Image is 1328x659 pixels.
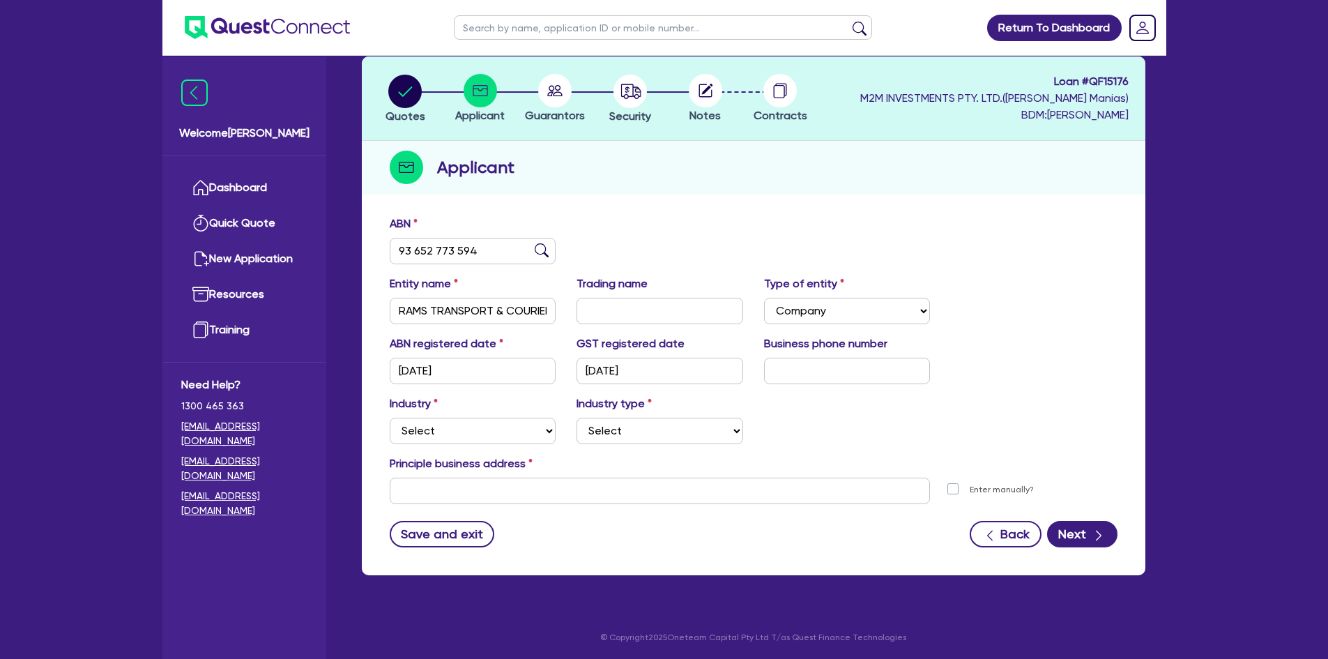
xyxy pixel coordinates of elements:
[764,275,844,292] label: Type of entity
[609,109,651,123] span: Security
[185,16,350,39] img: quest-connect-logo-blue
[181,79,208,106] img: icon-menu-close
[609,74,652,126] button: Security
[577,275,648,292] label: Trading name
[181,312,307,348] a: Training
[181,241,307,277] a: New Application
[181,454,307,483] a: [EMAIL_ADDRESS][DOMAIN_NAME]
[192,286,209,303] img: resources
[179,125,310,142] span: Welcome [PERSON_NAME]
[754,109,807,122] span: Contracts
[181,206,307,241] a: Quick Quote
[385,74,426,126] button: Quotes
[181,419,307,448] a: [EMAIL_ADDRESS][DOMAIN_NAME]
[1124,10,1161,46] a: Dropdown toggle
[970,483,1034,497] label: Enter manually?
[192,250,209,267] img: new-application
[181,399,307,414] span: 1300 465 363
[860,107,1129,123] span: BDM: [PERSON_NAME]
[390,275,458,292] label: Entity name
[577,395,652,412] label: Industry type
[390,215,418,232] label: ABN
[390,358,556,384] input: DD / MM / YYYY
[689,109,721,122] span: Notes
[390,335,503,352] label: ABN registered date
[455,109,505,122] span: Applicant
[352,631,1155,644] p: © Copyright 2025 Oneteam Capital Pty Ltd T/as Quest Finance Technologies
[386,109,425,123] span: Quotes
[181,277,307,312] a: Resources
[181,489,307,518] a: [EMAIL_ADDRESS][DOMAIN_NAME]
[525,109,585,122] span: Guarantors
[860,91,1129,105] span: M2M INVESTMENTS PTY. LTD. ( [PERSON_NAME] Manias )
[437,155,514,180] h2: Applicant
[764,335,887,352] label: Business phone number
[192,215,209,232] img: quick-quote
[454,15,872,40] input: Search by name, application ID or mobile number...
[970,521,1041,547] button: Back
[577,335,685,352] label: GST registered date
[181,377,307,393] span: Need Help?
[390,151,423,184] img: step-icon
[1047,521,1117,547] button: Next
[390,521,495,547] button: Save and exit
[192,321,209,338] img: training
[987,15,1122,41] a: Return To Dashboard
[860,73,1129,90] span: Loan # QF15176
[181,170,307,206] a: Dashboard
[390,455,533,472] label: Principle business address
[390,395,438,412] label: Industry
[535,243,549,257] img: abn-lookup icon
[577,358,743,384] input: DD / MM / YYYY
